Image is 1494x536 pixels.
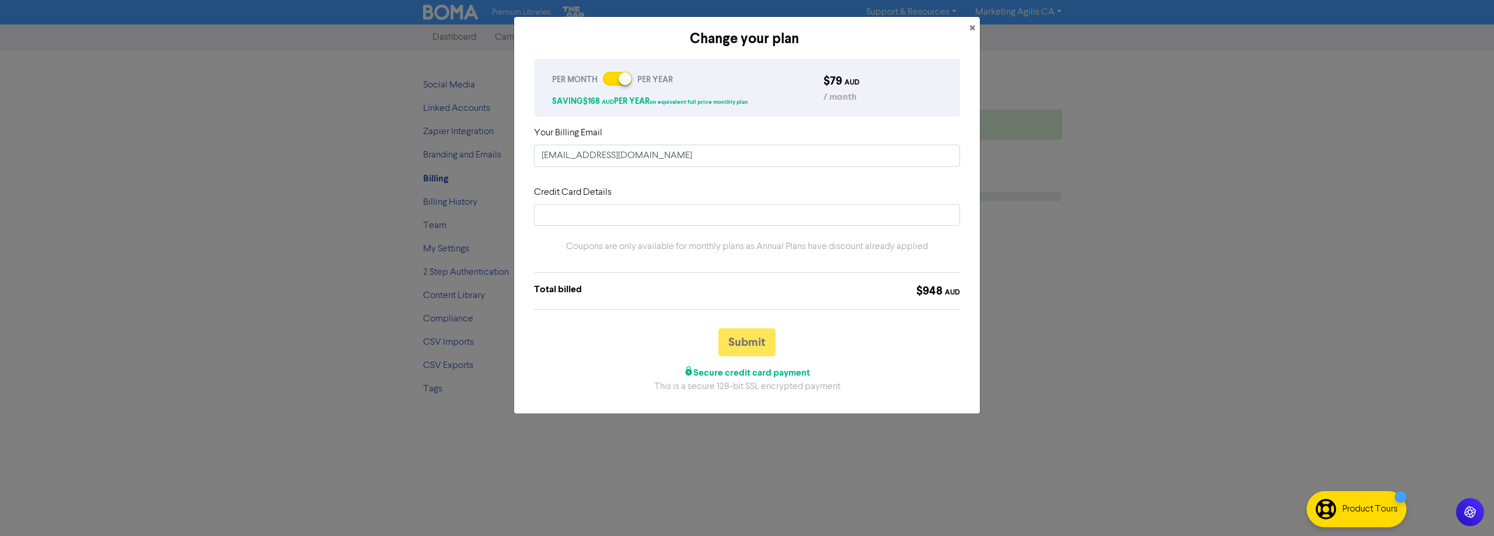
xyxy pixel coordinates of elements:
[534,185,960,199] p: Credit Card Details
[718,328,776,356] button: Submit
[823,72,942,90] div: $ 79
[650,99,748,106] span: on equivalent full price monthly plan
[945,288,960,297] span: AUD
[534,145,960,167] input: example@gmail.com
[1436,480,1494,536] iframe: Chat Widget
[844,78,860,87] span: AUD
[965,17,980,40] button: Close
[523,29,965,50] div: Change your plan
[534,282,582,300] div: Total billed
[552,96,748,106] span: SAVING $ 168 PER YEAR
[534,126,602,140] label: Your Billing Email
[969,20,975,37] span: ×
[916,282,960,300] div: $ 948
[602,99,614,106] span: AUD
[552,68,806,86] div: PER MONTH PER YEAR
[534,240,960,254] div: Coupons are only available for monthly plans as Annual Plans have discount already applied
[534,366,960,380] div: Secure credit card payment
[542,209,952,220] iframe: Secure card payment input frame
[823,90,942,104] div: / month
[534,380,960,394] div: This is a secure 128-bit SSL encrypted payment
